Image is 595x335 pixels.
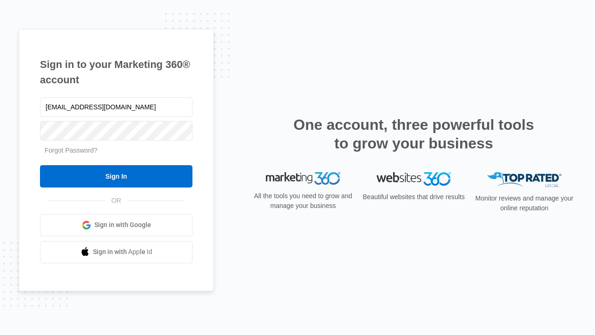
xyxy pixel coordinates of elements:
[40,57,192,87] h1: Sign in to your Marketing 360® account
[487,172,562,188] img: Top Rated Local
[40,97,192,117] input: Email
[472,194,576,213] p: Monitor reviews and manage your online reputation
[291,115,537,153] h2: One account, three powerful tools to grow your business
[45,147,98,154] a: Forgot Password?
[40,214,192,236] a: Sign in with Google
[40,165,192,188] input: Sign In
[40,241,192,263] a: Sign in with Apple Id
[377,172,451,186] img: Websites 360
[266,172,340,185] img: Marketing 360
[105,196,128,206] span: OR
[94,220,151,230] span: Sign in with Google
[93,247,152,257] span: Sign in with Apple Id
[251,191,355,211] p: All the tools you need to grow and manage your business
[362,192,466,202] p: Beautiful websites that drive results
